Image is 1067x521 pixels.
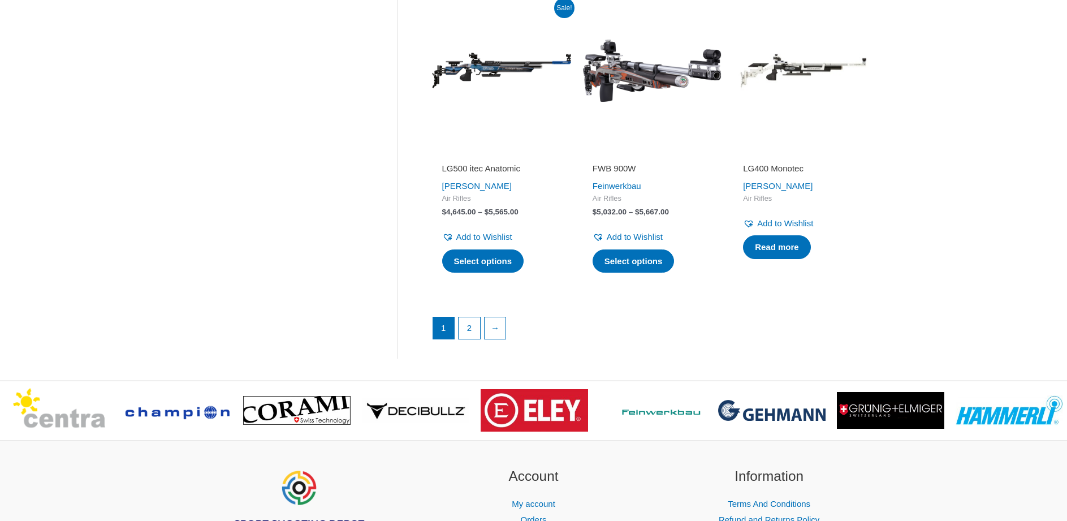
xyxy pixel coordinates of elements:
span: Air Rifles [442,194,561,204]
bdi: 5,032.00 [593,208,627,216]
span: Add to Wishlist [456,232,512,242]
img: FWB 900W [582,1,722,140]
img: brand logo [481,389,588,431]
bdi: 5,667.00 [635,208,669,216]
a: Select options for “LG400 Monotec” [743,235,811,259]
a: LG500 itec Anatomic [442,163,561,178]
span: $ [442,208,447,216]
a: Feinwerkbau [593,181,641,191]
h2: FWB 900W [593,163,711,174]
iframe: Customer reviews powered by Trustpilot [442,147,561,161]
span: Add to Wishlist [757,218,813,228]
h2: Information [666,466,873,487]
a: Add to Wishlist [442,229,512,245]
a: My account [512,499,555,509]
span: Add to Wishlist [607,232,663,242]
a: Add to Wishlist [593,229,663,245]
bdi: 5,565.00 [485,208,519,216]
span: $ [635,208,640,216]
span: – [629,208,633,216]
a: Select options for “FWB 900W” [593,249,675,273]
img: LG400 Monotec Competition [733,1,872,140]
span: – [478,208,482,216]
a: [PERSON_NAME] [743,181,813,191]
a: FWB 900W [593,163,711,178]
span: $ [485,208,489,216]
a: Terms And Conditions [728,499,810,509]
iframe: Customer reviews powered by Trustpilot [743,147,862,161]
a: → [485,317,506,339]
nav: Product Pagination [432,317,872,345]
bdi: 4,645.00 [442,208,476,216]
h2: Account [430,466,637,487]
span: Page 1 [433,317,455,339]
span: Air Rifles [593,194,711,204]
h2: LG500 itec Anatomic [442,163,561,174]
iframe: Customer reviews powered by Trustpilot [593,147,711,161]
a: Page 2 [459,317,480,339]
a: Add to Wishlist [743,216,813,231]
h2: LG400 Monotec [743,163,862,174]
img: LG500 itec Anatomic [432,1,571,140]
a: Select options for “LG500 itec Anatomic” [442,249,524,273]
a: [PERSON_NAME] [442,181,512,191]
a: LG400 Monotec [743,163,862,178]
span: $ [593,208,597,216]
span: Air Rifles [743,194,862,204]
